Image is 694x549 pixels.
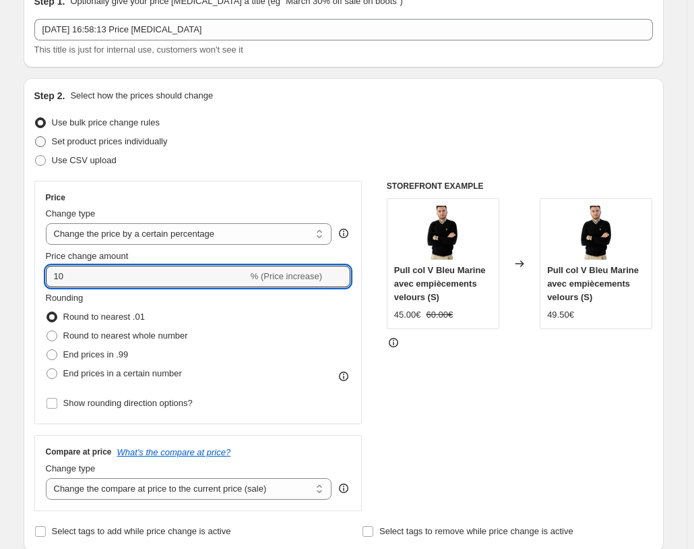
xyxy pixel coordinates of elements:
[416,206,470,260] img: avantbleu_80x.webp
[394,265,486,302] span: Pull col V Bleu Marine avec empiècements velours (S)
[427,308,453,322] strike: 60.00€
[379,526,573,536] span: Select tags to remove while price change is active
[46,463,96,473] span: Change type
[63,398,193,408] span: Show rounding direction options?
[46,446,112,457] h3: Compare at price
[46,192,65,203] h3: Price
[52,155,117,165] span: Use CSV upload
[63,312,145,322] span: Round to nearest .01
[63,349,129,359] span: End prices in .99
[569,206,623,260] img: avantbleu_80x.webp
[46,266,248,287] input: -15
[34,89,65,103] h2: Step 2.
[52,117,160,127] span: Use bulk price change rules
[34,45,243,55] span: This title is just for internal use, customers won't see it
[117,447,231,457] button: What's the compare at price?
[52,526,231,536] span: Select tags to add while price change is active
[52,136,168,146] span: Set product prices individually
[63,368,182,378] span: End prices in a certain number
[46,208,96,219] span: Change type
[46,293,84,303] span: Rounding
[547,308,574,322] div: 49.50€
[337,227,350,240] div: help
[46,251,129,261] span: Price change amount
[251,271,322,281] span: % (Price increase)
[337,482,350,495] div: help
[63,330,188,341] span: Round to nearest whole number
[547,265,639,302] span: Pull col V Bleu Marine avec empiècements velours (S)
[34,19,653,40] input: 30% off holiday sale
[394,308,421,322] div: 45.00€
[387,181,653,192] h6: STOREFRONT EXAMPLE
[70,89,213,103] p: Select how the prices should change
